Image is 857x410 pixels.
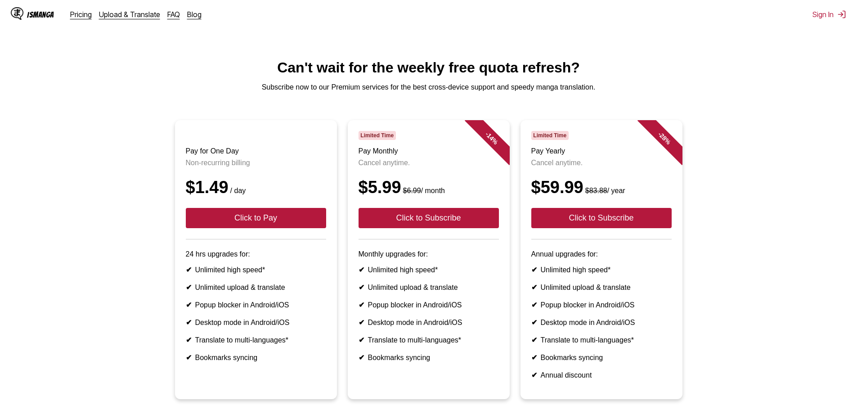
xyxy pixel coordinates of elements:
[837,10,846,19] img: Sign out
[585,187,607,194] s: $83.88
[531,284,537,291] b: ✔
[531,354,537,361] b: ✔
[359,266,499,274] li: Unlimited high speed*
[359,208,499,228] button: Click to Subscribe
[531,301,537,309] b: ✔
[359,301,364,309] b: ✔
[186,266,192,274] b: ✔
[464,111,518,165] div: - 14 %
[359,131,396,140] span: Limited Time
[186,353,326,362] li: Bookmarks syncing
[637,111,691,165] div: - 28 %
[186,354,192,361] b: ✔
[186,301,326,309] li: Popup blocker in Android/iOS
[186,319,192,326] b: ✔
[531,283,672,292] li: Unlimited upload & translate
[359,319,364,326] b: ✔
[167,10,180,19] a: FAQ
[359,336,364,344] b: ✔
[531,266,672,274] li: Unlimited high speed*
[403,187,421,194] s: $6.99
[359,284,364,291] b: ✔
[583,187,625,194] small: / year
[359,178,499,197] div: $5.99
[531,147,672,155] h3: Pay Yearly
[186,250,326,258] p: 24 hrs upgrades for:
[359,336,499,344] li: Translate to multi-languages*
[186,336,192,344] b: ✔
[359,283,499,292] li: Unlimited upload & translate
[186,284,192,291] b: ✔
[531,336,537,344] b: ✔
[186,336,326,344] li: Translate to multi-languages*
[531,250,672,258] p: Annual upgrades for:
[11,7,70,22] a: IsManga LogoIsManga
[186,208,326,228] button: Click to Pay
[70,10,92,19] a: Pricing
[531,353,672,362] li: Bookmarks syncing
[186,266,326,274] li: Unlimited high speed*
[531,336,672,344] li: Translate to multi-languages*
[531,208,672,228] button: Click to Subscribe
[531,319,537,326] b: ✔
[186,178,326,197] div: $1.49
[7,59,850,76] h1: Can't wait for the weekly free quota refresh?
[812,10,846,19] button: Sign In
[531,131,569,140] span: Limited Time
[186,283,326,292] li: Unlimited upload & translate
[531,371,672,379] li: Annual discount
[186,159,326,167] p: Non-recurring billing
[531,371,537,379] b: ✔
[531,159,672,167] p: Cancel anytime.
[531,301,672,309] li: Popup blocker in Android/iOS
[531,178,672,197] div: $59.99
[187,10,202,19] a: Blog
[359,353,499,362] li: Bookmarks syncing
[11,7,23,20] img: IsManga Logo
[186,147,326,155] h3: Pay for One Day
[359,266,364,274] b: ✔
[186,318,326,327] li: Desktop mode in Android/iOS
[99,10,160,19] a: Upload & Translate
[7,83,850,91] p: Subscribe now to our Premium services for the best cross-device support and speedy manga translat...
[531,318,672,327] li: Desktop mode in Android/iOS
[401,187,445,194] small: / month
[186,301,192,309] b: ✔
[27,10,54,19] div: IsManga
[359,147,499,155] h3: Pay Monthly
[359,159,499,167] p: Cancel anytime.
[229,187,246,194] small: / day
[359,301,499,309] li: Popup blocker in Android/iOS
[359,250,499,258] p: Monthly upgrades for:
[531,266,537,274] b: ✔
[359,354,364,361] b: ✔
[359,318,499,327] li: Desktop mode in Android/iOS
